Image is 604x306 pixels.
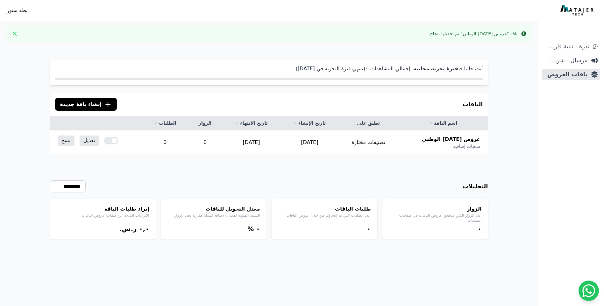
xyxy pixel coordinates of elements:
span: % [247,225,254,233]
h4: معدل التحويل للباقات [167,205,260,213]
button: Close [10,29,20,39]
div: ۰ [389,224,482,233]
p: عدد الطلبات التي تم إنشاؤها من خلال عروض الباقات [278,213,371,218]
button: إنشاء باقة جديدة [55,98,117,111]
span: ر.س. [119,225,137,233]
span: باقات العروض [544,70,587,79]
span: مرسال - شريط دعاية [544,56,587,65]
td: تصنيفات مختارة [339,130,398,155]
span: ندرة - تنبية قارب علي النفاذ [544,42,589,51]
span: إنشاء باقة جديدة [60,101,102,108]
span: عروض [DATE] الوطني [422,136,480,143]
p: عدد الزوار الذين شاهدوا عروض الباقات في صفحات المنتجات [389,213,482,223]
p: الإيرادات الناتجة عن طلبات عروض الباقات [56,213,149,218]
h3: التحليلات [463,182,488,191]
span: منتجات إضافية [453,143,480,150]
a: نسخ [58,136,75,146]
a: الطلبات [150,120,180,126]
p: أنت حاليا في . إجمالي المشاهدات: (تنتهي فترة التجربة في [DATE]) [55,65,483,73]
div: باقة "عروض [DATE] الوطني" تم تحديثها بنجاح. [429,31,517,37]
h4: طلبات الباقات [278,205,371,213]
h3: الباقات [463,100,483,109]
a: تاريخ الإنشاء [288,120,331,126]
bdi: ۰,۰ [139,225,149,233]
td: 0 [188,130,222,155]
strong: فترة تجربة مجانية [413,66,458,72]
td: [DATE] [281,130,338,155]
td: 0 [142,130,188,155]
td: [DATE] [222,130,281,155]
img: MatajerTech Logo [560,5,595,16]
th: تطبق على [339,116,398,130]
div: ۰ [278,224,371,233]
p: النسبة المئوية لمعدل الاضافة للسلة مقارنة بعدد الزوار [167,213,260,218]
bdi: ۰ [256,225,260,233]
h4: الزوار [389,205,482,213]
button: بطه ستور [4,4,30,17]
a: تاريخ الانتهاء [230,120,273,126]
strong: ۰ [365,66,368,72]
a: تعديل [80,136,99,146]
a: اسم الباقة [406,120,480,126]
h4: إيراد طلبات الباقة [56,205,149,213]
th: الزوار [188,116,222,130]
span: بطه ستور [7,7,27,14]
